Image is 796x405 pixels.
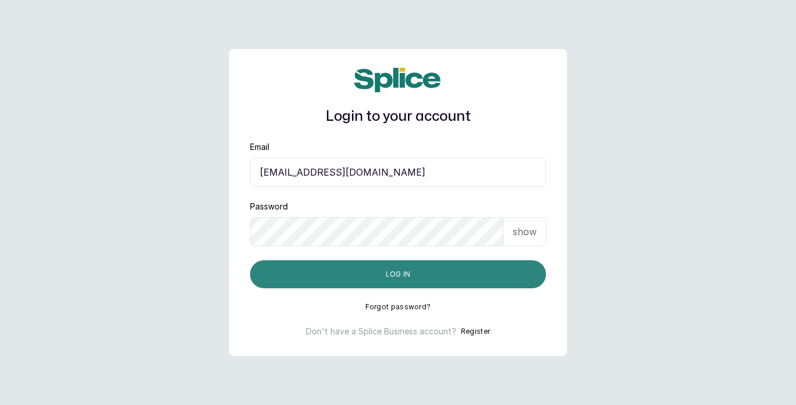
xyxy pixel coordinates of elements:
[461,326,490,337] button: Register
[306,326,456,337] p: Don't have a Splice Business account?
[250,141,269,153] label: Email
[250,260,546,288] button: Log in
[513,225,537,239] p: show
[250,201,288,212] label: Password
[250,158,546,187] input: email@acme.com
[365,302,431,312] button: Forgot password?
[250,106,546,127] h1: Login to your account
